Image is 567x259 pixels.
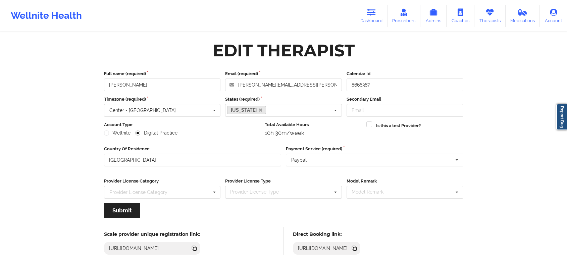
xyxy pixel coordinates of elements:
[347,96,463,103] label: Secondary Email
[350,188,393,196] div: Model Remark
[225,96,342,103] label: States (required)
[104,121,260,128] label: Account Type
[291,158,307,162] div: Paypal
[376,122,421,129] label: Is this a test Provider?
[104,231,200,237] h5: Scale provider unique registration link:
[104,130,131,136] label: Wellnite
[104,178,221,185] label: Provider License Category
[104,203,140,218] button: Submit
[228,188,289,196] div: Provider License Type
[227,106,266,114] a: [US_STATE]
[104,79,221,91] input: Full name
[474,5,506,27] a: Therapists
[225,178,342,185] label: Provider License Type
[225,79,342,91] input: Email address
[109,108,176,113] div: Center - [GEOGRAPHIC_DATA]
[265,129,362,136] div: 10h 30m/week
[556,104,567,130] a: Report Bug
[293,231,360,237] h5: Direct Booking link:
[347,104,463,117] input: Email
[213,40,355,61] div: Edit Therapist
[347,178,463,185] label: Model Remark
[135,130,177,136] label: Digital Practice
[106,245,162,252] div: [URL][DOMAIN_NAME]
[540,5,567,27] a: Account
[420,5,447,27] a: Admins
[109,190,167,195] div: Provider License Category
[104,70,221,77] label: Full name (required)
[347,70,463,77] label: Calendar Id
[265,121,362,128] label: Total Available Hours
[388,5,421,27] a: Prescribers
[104,96,221,103] label: Timezone (required)
[295,245,351,252] div: [URL][DOMAIN_NAME]
[347,79,463,91] input: Calendar Id
[225,70,342,77] label: Email (required)
[104,146,281,152] label: Country Of Residence
[355,5,388,27] a: Dashboard
[506,5,540,27] a: Medications
[286,146,463,152] label: Payment Service (required)
[447,5,474,27] a: Coaches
